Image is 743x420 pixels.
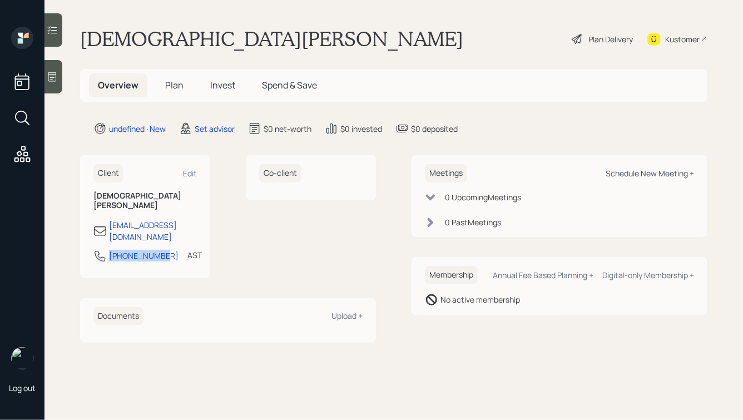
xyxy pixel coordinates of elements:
h6: Meetings [425,164,467,182]
div: Set advisor [195,123,235,135]
div: Digital-only Membership + [602,270,694,280]
h6: Co-client [259,164,301,182]
span: Overview [98,79,138,91]
span: Spend & Save [262,79,317,91]
span: Invest [210,79,235,91]
h6: Membership [425,266,478,284]
div: Annual Fee Based Planning + [493,270,593,280]
div: $0 deposited [411,123,458,135]
h6: [DEMOGRAPHIC_DATA][PERSON_NAME] [93,191,197,210]
div: Edit [183,168,197,179]
h6: Client [93,164,123,182]
div: Plan Delivery [588,33,633,45]
div: $0 net-worth [264,123,311,135]
div: [PHONE_NUMBER] [109,250,179,261]
div: AST [187,249,202,261]
div: No active membership [440,294,520,305]
div: Log out [9,383,36,393]
div: 0 Past Meeting s [445,216,501,228]
div: Kustomer [665,33,700,45]
div: undefined · New [109,123,166,135]
span: Plan [165,79,184,91]
div: 0 Upcoming Meeting s [445,191,521,203]
div: Upload + [331,310,363,321]
div: [EMAIL_ADDRESS][DOMAIN_NAME] [109,219,197,243]
div: $0 invested [340,123,382,135]
div: Schedule New Meeting + [606,168,694,179]
h6: Documents [93,307,143,325]
img: hunter_neumayer.jpg [11,347,33,369]
h1: [DEMOGRAPHIC_DATA][PERSON_NAME] [80,27,463,51]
